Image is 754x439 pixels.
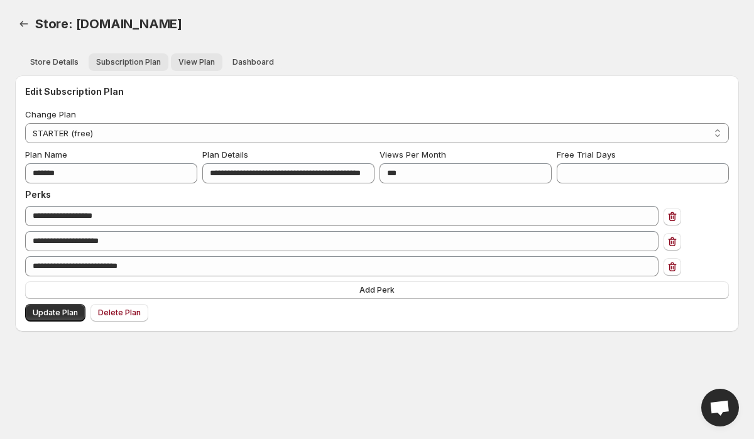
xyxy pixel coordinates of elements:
[225,53,281,71] button: Dashboard
[90,304,148,322] button: Delete Plan
[171,53,222,71] button: View plan
[25,281,729,299] button: Add Perk
[35,16,182,31] span: Store: [DOMAIN_NAME]
[178,57,215,67] span: View Plan
[25,85,729,98] h3: Edit Subscription Plan
[202,149,248,160] span: Plan Details
[23,53,86,71] button: Store details
[33,308,78,318] span: Update Plan
[25,149,67,160] span: Plan Name
[25,109,76,119] span: Change Plan
[701,389,739,426] div: Open chat
[15,15,33,33] a: Back
[25,304,85,322] button: Update Plan
[30,57,79,67] span: Store Details
[89,53,168,71] button: Subscription plan
[232,57,274,67] span: Dashboard
[96,57,161,67] span: Subscription Plan
[557,149,616,160] span: Free Trial Days
[98,308,141,318] span: Delete Plan
[380,149,446,160] span: Views Per Month
[25,188,729,201] h3: Perks
[359,285,395,295] span: Add Perk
